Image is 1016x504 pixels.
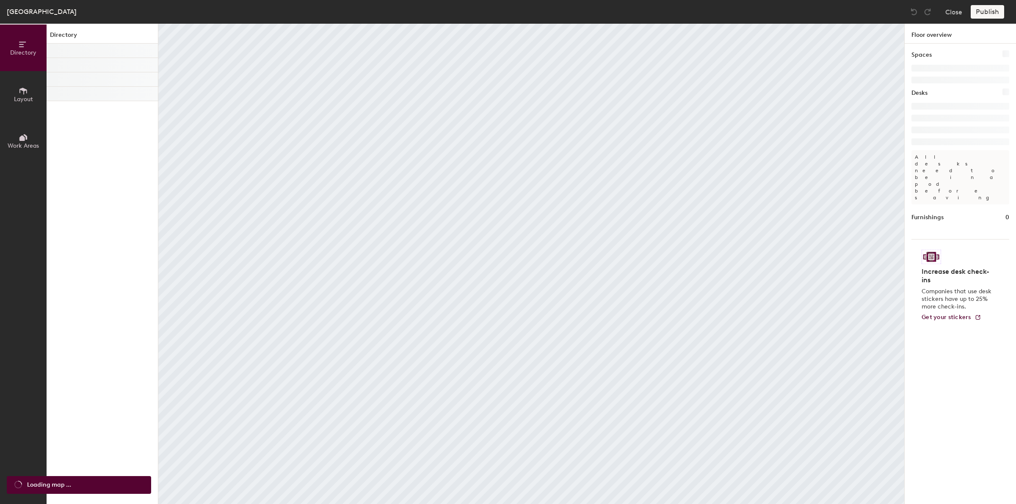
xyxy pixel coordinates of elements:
[47,30,158,44] h1: Directory
[922,267,994,284] h4: Increase desk check-ins
[945,5,962,19] button: Close
[27,480,71,490] span: Loading map ...
[922,314,971,321] span: Get your stickers
[922,250,941,264] img: Sticker logo
[922,288,994,311] p: Companies that use desk stickers have up to 25% more check-ins.
[10,49,36,56] span: Directory
[911,50,932,60] h1: Spaces
[8,142,39,149] span: Work Areas
[910,8,918,16] img: Undo
[158,24,904,504] canvas: Map
[7,6,77,17] div: [GEOGRAPHIC_DATA]
[905,24,1016,44] h1: Floor overview
[1005,213,1009,222] h1: 0
[922,314,981,321] a: Get your stickers
[911,213,944,222] h1: Furnishings
[14,96,33,103] span: Layout
[923,8,932,16] img: Redo
[911,150,1009,204] p: All desks need to be in a pod before saving
[911,88,928,98] h1: Desks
